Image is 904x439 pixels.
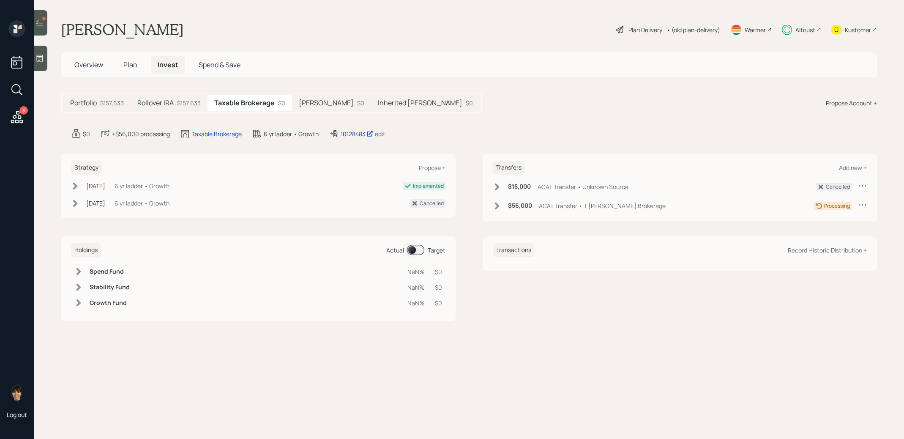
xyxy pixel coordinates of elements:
[86,181,105,190] div: [DATE]
[628,25,662,34] div: Plan Delivery
[826,183,850,191] div: Cancelled
[386,246,404,255] div: Actual
[826,99,877,107] div: Propose Account +
[493,243,535,257] h6: Transactions
[435,267,442,276] div: $0
[90,299,130,307] h6: Growth Fund
[100,99,124,107] div: $157,633
[158,60,178,69] span: Invest
[83,129,90,138] div: $0
[8,384,25,401] img: treva-nostdahl-headshot.png
[71,161,102,175] h6: Strategy
[115,181,169,190] div: 6 yr ladder • Growth
[90,284,130,291] h6: Stability Fund
[745,25,766,34] div: Warmer
[666,25,720,34] div: • (old plan-delivery)
[435,299,442,307] div: $0
[466,99,473,107] div: $0
[199,60,240,69] span: Spend & Save
[493,161,525,175] h6: Transfers
[7,411,27,419] div: Log out
[407,283,425,292] div: NaN%
[845,25,871,34] div: Kustomer
[407,299,425,307] div: NaN%
[788,246,867,254] div: Record Historic Distribution +
[508,183,531,190] h6: $15,000
[86,199,105,208] div: [DATE]
[419,164,445,172] div: Propose +
[70,99,97,107] h5: Portfolio
[824,202,850,210] div: Processing
[177,99,201,107] div: $157,633
[115,199,169,208] div: 6 yr ladder • Growth
[795,25,815,34] div: Altruist
[71,243,101,257] h6: Holdings
[19,106,28,115] div: 8
[375,130,385,138] div: edit
[299,99,354,107] h5: [PERSON_NAME]
[378,99,462,107] h5: Inherited [PERSON_NAME]
[357,99,364,107] div: $0
[538,182,628,191] div: ACAT Transfer • Unknown Source
[112,129,170,138] div: +$56,000 processing
[61,20,184,39] h1: [PERSON_NAME]
[74,60,103,69] span: Overview
[435,283,442,292] div: $0
[214,99,275,107] h5: Taxable Brokerage
[278,99,285,107] div: $0
[137,99,174,107] h5: Rollover IRA
[539,201,666,210] div: ACAT Transfer • T [PERSON_NAME] Brokerage
[192,129,242,138] div: Taxable Brokerage
[341,129,373,138] div: 10128483
[413,182,444,190] div: Implemented
[428,246,445,255] div: Target
[839,164,867,172] div: Add new +
[420,200,444,207] div: Cancelled
[90,268,130,275] h6: Spend Fund
[407,267,425,276] div: NaN%
[508,202,532,209] h6: $56,000
[123,60,137,69] span: Plan
[264,129,319,138] div: 6 yr ladder • Growth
